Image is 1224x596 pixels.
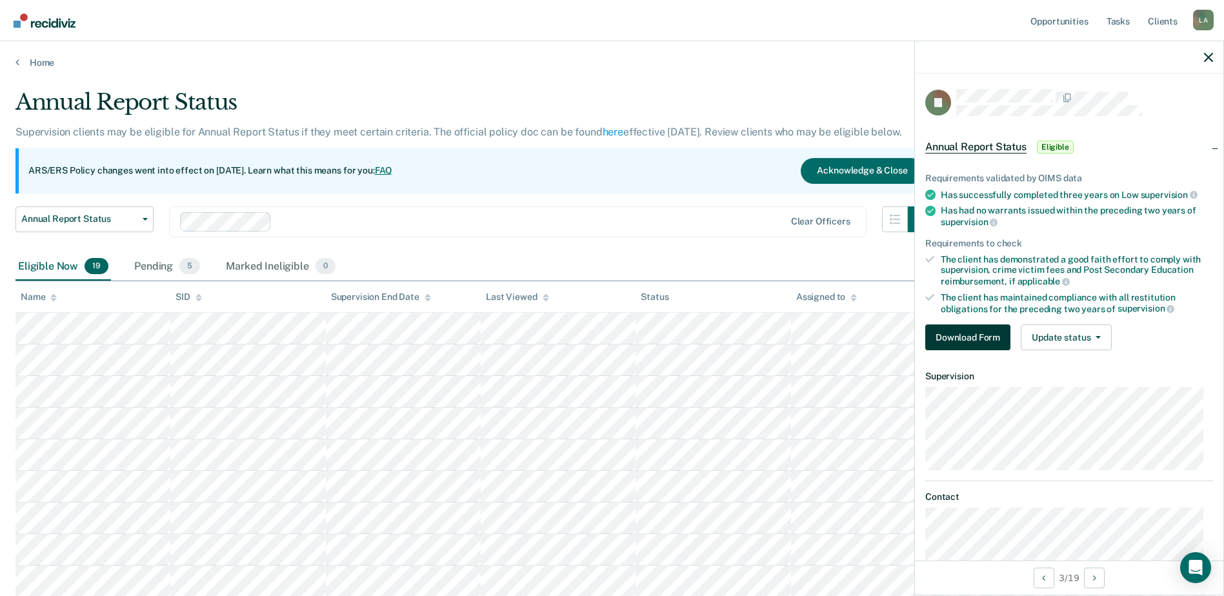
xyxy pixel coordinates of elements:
[941,292,1213,314] div: The client has maintained compliance with all restitution obligations for the preceding two years of
[941,189,1213,201] div: Has successfully completed three years on Low
[796,292,857,303] div: Assigned to
[925,324,1016,350] a: Navigate to form link
[85,258,108,275] span: 19
[925,371,1213,382] dt: Supervision
[486,292,548,303] div: Last Viewed
[21,214,137,224] span: Annual Report Status
[14,14,75,28] img: Recidiviz
[132,253,203,281] div: Pending
[915,561,1223,595] div: 3 / 19
[925,492,1213,502] dt: Contact
[641,292,668,303] div: Status
[316,258,336,275] span: 0
[15,57,1209,68] a: Home
[21,292,57,303] div: Name
[941,217,998,227] span: supervision
[375,165,393,175] a: FAQ
[915,126,1223,168] div: Annual Report StatusEligible
[941,254,1213,287] div: The client has demonstrated a good faith effort to comply with supervision, crime victim fees and...
[15,89,934,126] div: Annual Report Status
[28,164,392,177] p: ARS/ERS Policy changes went into effect on [DATE]. Learn what this means for you:
[176,292,202,303] div: SID
[925,324,1010,350] button: Download Form
[179,258,200,275] span: 5
[1021,324,1112,350] button: Update status
[941,205,1213,227] div: Has had no warrants issued within the preceding two years of
[223,253,338,281] div: Marked Ineligible
[925,238,1213,249] div: Requirements to check
[15,126,901,138] p: Supervision clients may be eligible for Annual Report Status if they meet certain criteria. The o...
[15,253,111,281] div: Eligible Now
[1037,141,1074,154] span: Eligible
[603,126,623,138] a: here
[1180,552,1211,583] div: Open Intercom Messenger
[1193,10,1214,30] button: Profile dropdown button
[925,141,1027,154] span: Annual Report Status
[1118,303,1174,313] span: supervision
[791,216,850,227] div: Clear officers
[331,292,431,303] div: Supervision End Date
[1193,10,1214,30] div: L A
[925,173,1213,184] div: Requirements validated by OIMS data
[1084,568,1105,588] button: Next Opportunity
[1018,276,1070,286] span: applicable
[1141,190,1198,200] span: supervision
[801,158,923,184] button: Acknowledge & Close
[1034,568,1054,588] button: Previous Opportunity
